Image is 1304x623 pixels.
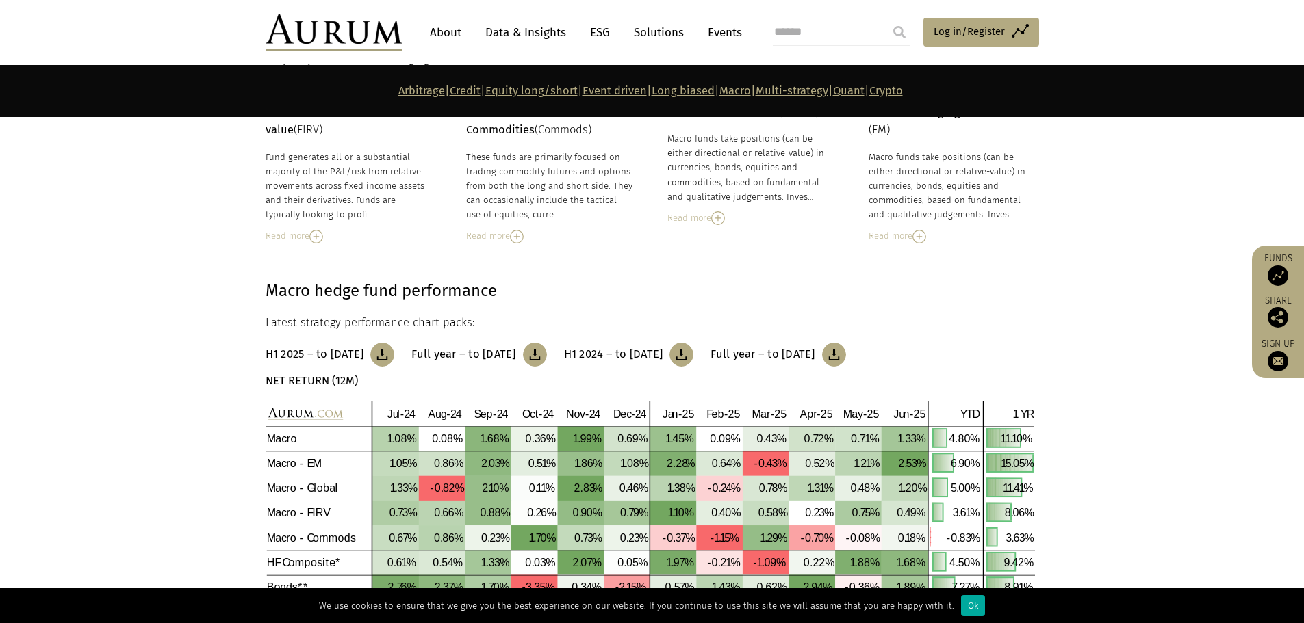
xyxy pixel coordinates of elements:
[1268,265,1288,286] img: Access Funds
[1259,338,1297,371] a: Sign up
[719,84,751,97] a: Macro
[266,150,433,222] div: Fund generates all or a substantial majority of the P&L/risk from relative movements across fixed...
[934,23,1005,40] span: Log in/Register
[869,103,1036,140] p: (EM)
[266,343,395,367] a: H1 2025 – to [DATE]
[466,228,633,243] div: Read more
[667,211,834,226] div: Read more
[510,230,524,243] img: Read More
[652,84,715,97] a: Long biased
[822,343,846,367] img: Download Article
[756,84,828,97] a: Multi-strategy
[398,84,903,97] strong: | | | | | | | |
[266,374,358,387] strong: NET RETURN (12M)
[523,343,547,367] img: Download Article
[711,343,845,367] a: Full year – to [DATE]
[583,20,617,45] a: ESG
[961,595,985,616] div: Ok
[711,211,725,225] img: Read More
[833,84,865,97] a: Quant
[309,230,323,243] img: Read More
[1268,351,1288,371] img: Sign up to our newsletter
[1259,296,1297,328] div: Share
[869,228,1036,243] div: Read more
[627,20,691,45] a: Solutions
[266,228,433,243] div: Read more
[411,347,515,361] h3: Full year – to [DATE]
[564,343,694,367] a: H1 2024 – to [DATE]
[478,20,573,45] a: Data & Insights
[423,20,468,45] a: About
[923,18,1039,47] a: Log in/Register
[869,84,903,97] a: Crypto
[564,347,663,361] h3: H1 2024 – to [DATE]
[701,20,742,45] a: Events
[450,84,481,97] a: Credit
[266,347,364,361] h3: H1 2025 – to [DATE]
[669,343,693,367] img: Download Article
[411,343,546,367] a: Full year – to [DATE]
[1259,252,1297,286] a: Funds
[266,281,497,300] strong: Macro hedge fund performance
[466,150,633,222] div: These funds are primarily focused on trading commodity futures and options from both the long and...
[370,343,394,367] img: Download Article
[266,103,433,140] p: (FIRV)
[266,14,402,51] img: Aurum
[886,18,913,46] input: Submit
[1268,307,1288,328] img: Share this post
[583,84,647,97] a: Event driven
[667,131,834,204] div: Macro funds take positions (can be either directional or relative-value) in currencies, bonds, eq...
[711,347,815,361] h3: Full year – to [DATE]
[485,84,578,97] a: Equity long/short
[912,230,926,243] img: Read More
[266,314,1036,332] p: Latest strategy performance chart packs:
[869,150,1036,222] div: Macro funds take positions (can be either directional or relative-value) in currencies, bonds, eq...
[398,84,445,97] a: Arbitrage
[466,103,633,140] p: (Commods)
